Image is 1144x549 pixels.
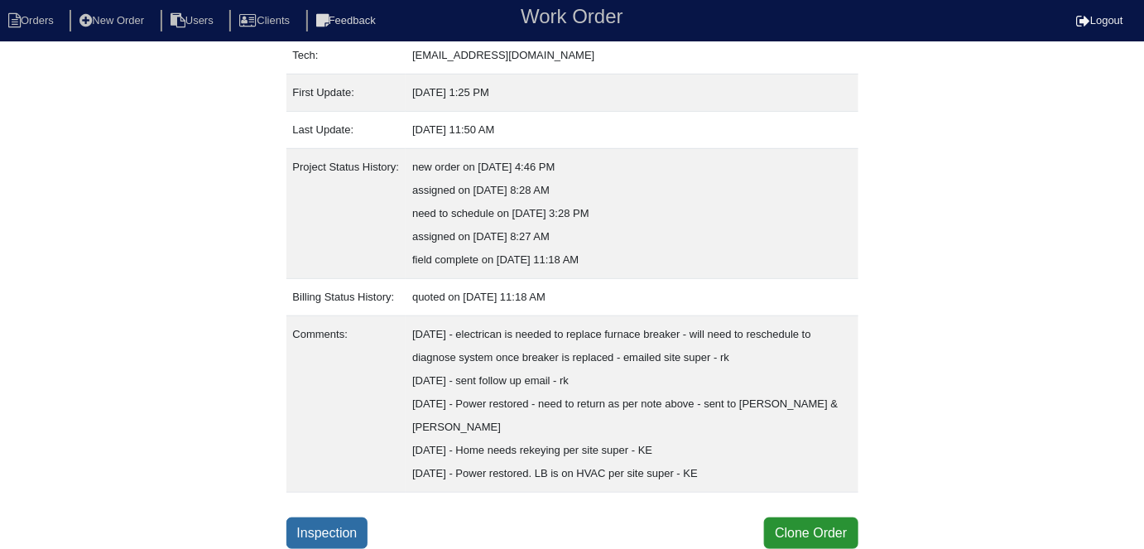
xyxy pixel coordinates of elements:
li: Clients [229,10,303,32]
a: Logout [1076,14,1123,26]
div: quoted on [DATE] 11:18 AM [412,286,851,309]
td: Last Update: [286,112,406,149]
td: [DATE] 11:50 AM [406,112,858,149]
a: Users [161,14,227,26]
div: new order on [DATE] 4:46 PM [412,156,851,179]
div: field complete on [DATE] 11:18 AM [412,248,851,272]
td: [DATE] 1:25 PM [406,75,858,112]
li: Feedback [306,10,389,32]
a: Clients [229,14,303,26]
a: New Order [70,14,157,26]
div: need to schedule on [DATE] 3:28 PM [412,202,851,225]
td: Project Status History: [286,149,406,279]
li: Users [161,10,227,32]
td: Billing Status History: [286,279,406,316]
div: assigned on [DATE] 8:28 AM [412,179,851,202]
div: assigned on [DATE] 8:27 AM [412,225,851,248]
td: First Update: [286,75,406,112]
td: [EMAIL_ADDRESS][DOMAIN_NAME] [406,37,858,75]
td: Tech: [286,37,406,75]
button: Clone Order [764,518,858,549]
a: Inspection [286,518,368,549]
li: New Order [70,10,157,32]
td: [DATE] - electrican is needed to replace furnace breaker - will need to reschedule to diagnose sy... [406,316,858,493]
td: Comments: [286,316,406,493]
